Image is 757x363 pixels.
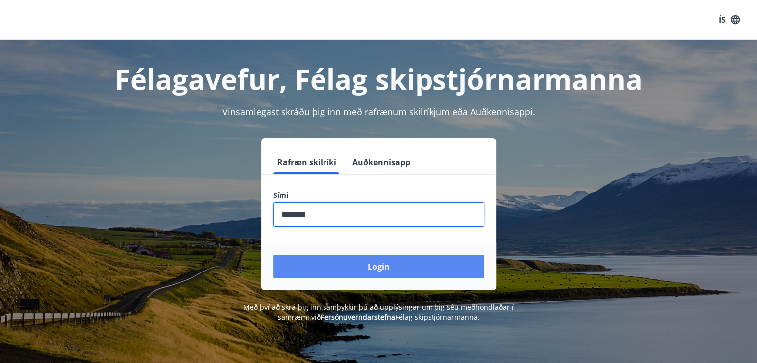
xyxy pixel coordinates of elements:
span: Vinsamlegast skráðu þig inn með rafrænum skilríkjum eða Auðkennisappi. [222,106,535,118]
label: Sími [273,190,484,200]
button: Rafræn skilríki [273,150,340,174]
h1: Félagavefur, Félag skipstjórnarmanna [32,60,725,97]
button: ÍS [713,11,745,29]
button: Login [273,255,484,278]
a: Persónuverndarstefna [321,312,395,322]
button: Auðkennisapp [348,150,414,174]
span: Með því að skrá þig inn samþykkir þú að upplýsingar um þig séu meðhöndlaðar í samræmi við Félag s... [243,302,514,322]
